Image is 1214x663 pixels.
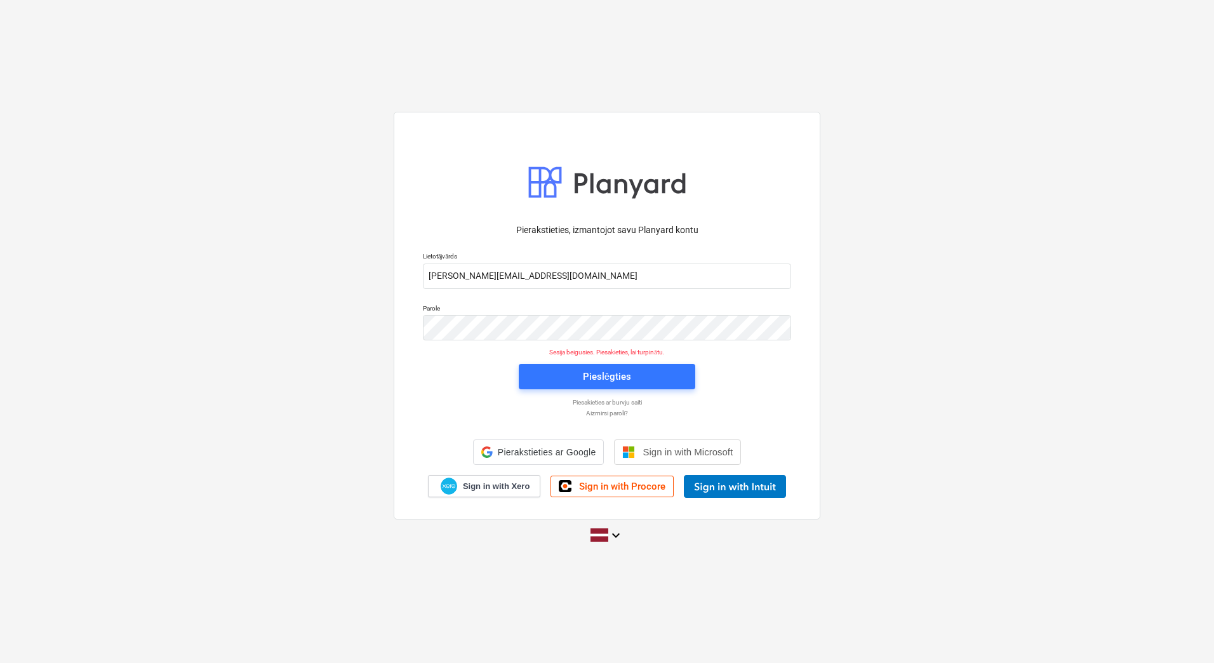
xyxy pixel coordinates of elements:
p: Lietotājvārds [423,252,791,263]
p: Pierakstieties, izmantojot savu Planyard kontu [423,224,791,237]
a: Aizmirsi paroli? [417,409,797,417]
div: Pieslēgties [583,368,631,385]
a: Piesakieties ar burvju saiti [417,398,797,406]
div: Pierakstieties ar Google [473,439,604,465]
button: Pieslēgties [519,364,695,389]
span: Sign in with Microsoft [643,446,733,457]
img: Xero logo [441,478,457,495]
a: Sign in with Xero [428,475,541,497]
span: Pierakstieties ar Google [498,447,596,457]
input: Lietotājvārds [423,264,791,289]
p: Parole [423,304,791,315]
img: Microsoft logo [622,446,635,459]
span: Sign in with Procore [579,481,665,492]
a: Sign in with Procore [550,476,674,497]
span: Sign in with Xero [463,481,530,492]
i: keyboard_arrow_down [608,528,624,543]
p: Sesija beigusies. Piesakieties, lai turpinātu. [415,348,799,356]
